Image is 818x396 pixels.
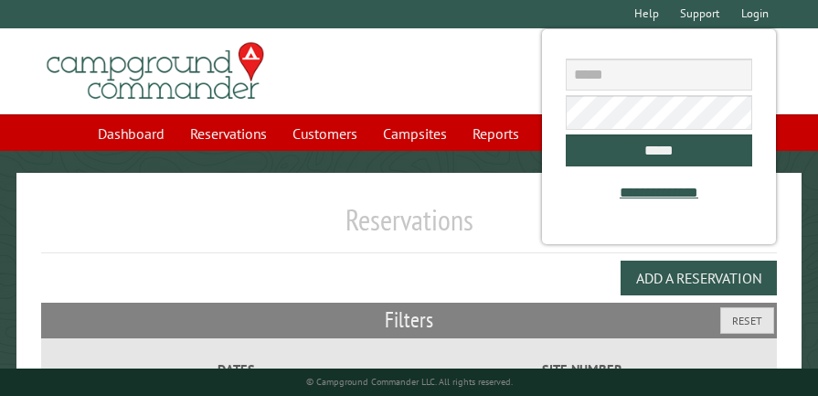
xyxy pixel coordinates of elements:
a: Dashboard [87,116,175,151]
a: Customers [282,116,368,151]
h2: Filters [41,303,778,337]
small: © Campground Commander LLC. All rights reserved. [306,376,513,388]
label: Dates [66,359,406,380]
a: Account [534,116,604,151]
a: Reservations [179,116,278,151]
img: Campground Commander [41,36,270,107]
a: Reports [462,116,530,151]
label: Site Number [412,359,752,380]
a: Campsites [372,116,458,151]
button: Add a Reservation [621,261,777,295]
button: Reset [720,307,774,334]
h1: Reservations [41,202,778,252]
